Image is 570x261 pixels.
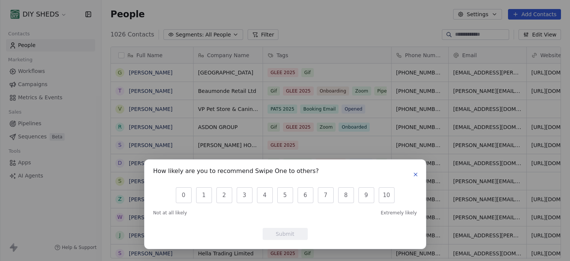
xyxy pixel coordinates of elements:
button: 2 [216,187,232,203]
button: 6 [298,187,313,203]
button: 9 [358,187,374,203]
button: Submit [263,228,308,240]
button: 7 [318,187,334,203]
button: 10 [379,187,395,203]
h1: How likely are you to recommend Swipe One to others? [153,168,319,176]
button: 3 [237,187,252,203]
button: 8 [338,187,354,203]
span: Not at all likely [153,210,187,216]
span: Extremely likely [381,210,417,216]
button: 1 [196,187,212,203]
button: 0 [176,187,192,203]
button: 4 [257,187,273,203]
button: 5 [277,187,293,203]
